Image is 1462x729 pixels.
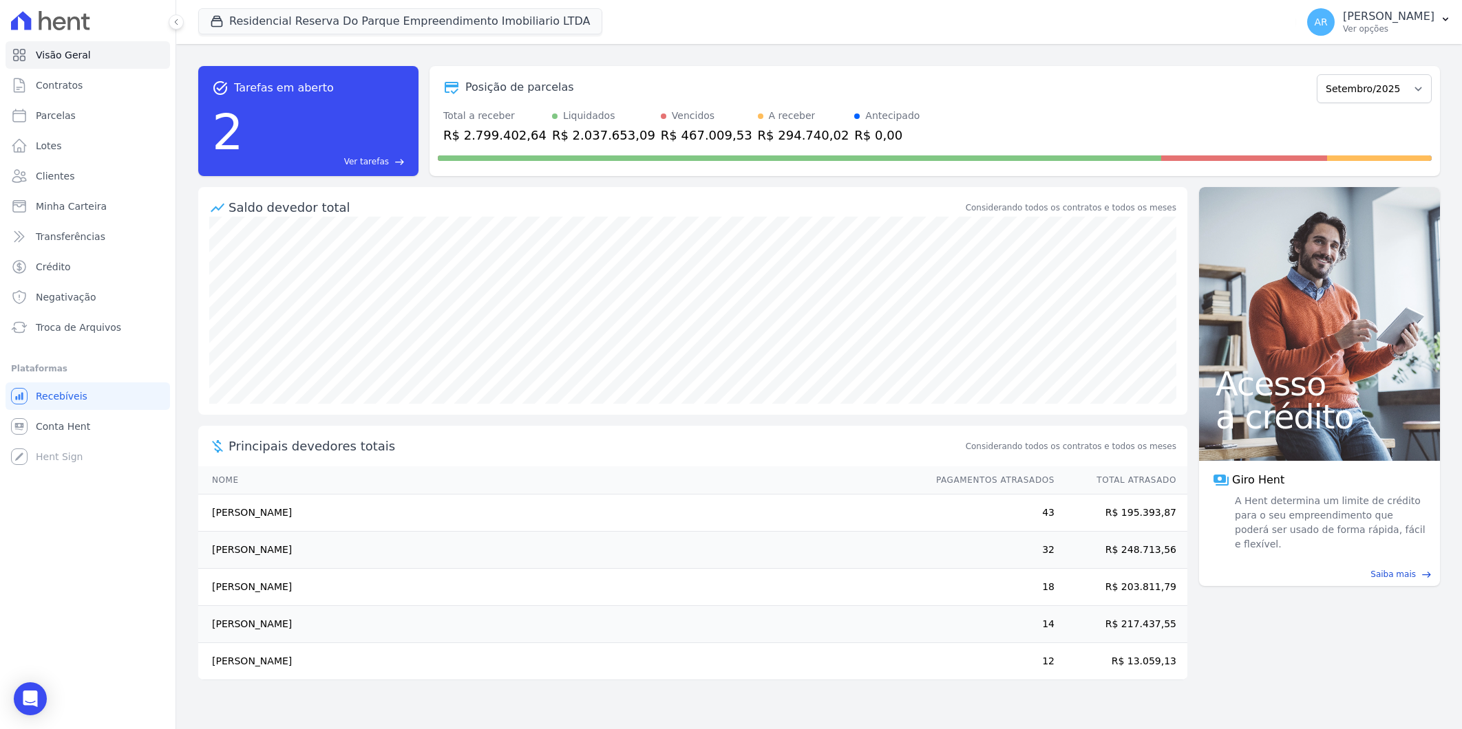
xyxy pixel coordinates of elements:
button: Residencial Reserva Do Parque Empreendimento Imobiliario LTDA [198,8,602,34]
span: Clientes [36,169,74,183]
th: Total Atrasado [1055,466,1187,494]
span: Troca de Arquivos [36,320,121,334]
div: 2 [212,96,244,168]
a: Conta Hent [6,413,170,440]
span: Minha Carteira [36,199,107,213]
span: Acesso [1216,367,1423,400]
td: R$ 13.059,13 [1055,643,1187,680]
a: Transferências [6,223,170,250]
td: R$ 195.393,87 [1055,494,1187,532]
span: A Hent determina um limite de crédito para o seu empreendimento que poderá ser usado de forma ráp... [1232,494,1426,552]
div: Considerando todos os contratos e todos os meses [966,202,1176,214]
div: Total a receber [443,109,547,123]
span: Transferências [36,230,105,243]
div: Antecipado [865,109,920,123]
a: Ver tarefas east [249,155,405,168]
span: Conta Hent [36,420,90,433]
a: Troca de Arquivos [6,314,170,341]
td: 32 [923,532,1055,569]
p: [PERSON_NAME] [1343,10,1434,23]
td: R$ 248.713,56 [1055,532,1187,569]
div: R$ 467.009,53 [661,126,752,144]
td: [PERSON_NAME] [198,532,923,569]
div: A receber [769,109,816,123]
a: Crédito [6,253,170,281]
th: Nome [198,466,923,494]
span: Giro Hent [1232,472,1284,488]
td: [PERSON_NAME] [198,494,923,532]
div: R$ 294.740,02 [758,126,849,144]
a: Negativação [6,283,170,311]
a: Contratos [6,72,170,99]
div: Vencidos [672,109,714,123]
div: R$ 2.799.402,64 [443,126,547,144]
div: Liquidados [563,109,615,123]
td: 12 [923,643,1055,680]
a: Visão Geral [6,41,170,69]
a: Saiba mais east [1207,568,1432,580]
td: 43 [923,494,1055,532]
td: 14 [923,606,1055,643]
div: Saldo devedor total [229,198,963,217]
span: east [1421,569,1432,580]
a: Clientes [6,162,170,190]
p: Ver opções [1343,23,1434,34]
span: Ver tarefas [344,155,389,168]
a: Parcelas [6,102,170,129]
div: R$ 2.037.653,09 [552,126,655,144]
span: Visão Geral [36,48,91,62]
span: Crédito [36,260,71,274]
span: Contratos [36,78,83,92]
span: Considerando todos os contratos e todos os meses [966,440,1176,453]
td: R$ 217.437,55 [1055,606,1187,643]
td: [PERSON_NAME] [198,643,923,680]
span: AR [1314,17,1327,27]
span: Negativação [36,290,96,304]
span: east [394,157,405,167]
span: Saiba mais [1370,568,1416,580]
div: Plataformas [11,360,165,377]
span: Recebíveis [36,389,87,403]
td: R$ 203.811,79 [1055,569,1187,606]
span: Principais devedores totais [229,437,963,455]
span: a crédito [1216,400,1423,433]
div: R$ 0,00 [854,126,920,144]
div: Posição de parcelas [465,79,574,96]
span: task_alt [212,80,229,96]
a: Minha Carteira [6,193,170,220]
div: Open Intercom Messenger [14,682,47,715]
a: Lotes [6,132,170,160]
td: 18 [923,569,1055,606]
span: Tarefas em aberto [234,80,334,96]
span: Parcelas [36,109,76,122]
td: [PERSON_NAME] [198,606,923,643]
button: AR [PERSON_NAME] Ver opções [1296,3,1462,41]
th: Pagamentos Atrasados [923,466,1055,494]
a: Recebíveis [6,382,170,410]
span: Lotes [36,139,62,153]
td: [PERSON_NAME] [198,569,923,606]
